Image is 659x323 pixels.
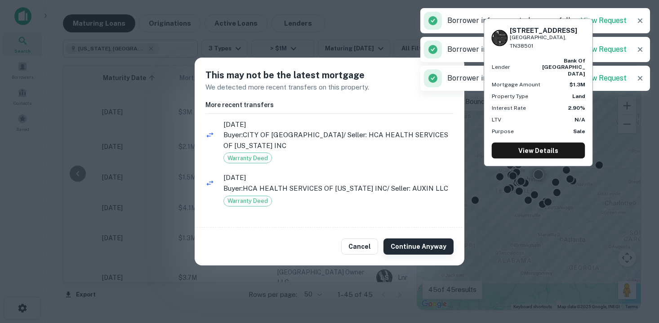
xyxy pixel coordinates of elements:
p: LTV [492,116,501,124]
div: Warranty Deed [223,196,272,206]
strong: 2.90% [568,105,585,111]
p: Mortgage Amount [492,81,540,89]
button: Continue Anyway [383,238,454,255]
button: Cancel [341,238,378,255]
strong: bank of [GEOGRAPHIC_DATA] [542,57,585,76]
p: Borrower info requested successfully. [447,44,627,55]
p: Lender [492,63,510,71]
strong: $1.3M [570,81,585,88]
span: Warranty Deed [224,197,272,206]
p: Buyer: HCA HEALTH SERVICES OF [US_STATE] INC / Seller: AUXIN LLC [223,183,454,194]
p: Borrower info requested successfully. [447,15,627,26]
span: [DATE] [223,172,454,183]
span: Warranty Deed [224,154,272,163]
p: Buyer: CITY OF [GEOGRAPHIC_DATA] / Seller: HCA HEALTH SERVICES OF [US_STATE] INC [223,130,454,151]
a: View Details [492,143,585,159]
div: Warranty Deed [223,153,272,163]
p: Interest Rate [492,104,526,112]
h6: More recent transfers [205,100,454,110]
p: Borrower info requested successfully. [447,73,627,84]
p: Purpose [492,127,514,135]
strong: N/A [574,117,585,123]
span: [DATE] [223,119,454,130]
strong: Sale [573,128,585,135]
p: Property Type [492,92,528,100]
a: View Request [581,16,627,25]
a: View Request [581,45,627,54]
p: We detected more recent transfers on this property. [205,82,454,93]
a: View Request [581,74,627,82]
p: [GEOGRAPHIC_DATA], TN38501 [510,33,585,50]
h6: [STREET_ADDRESS] [510,26,585,34]
strong: Land [572,93,585,99]
iframe: Chat Widget [614,251,659,294]
h5: This may not be the latest mortgage [205,68,454,82]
